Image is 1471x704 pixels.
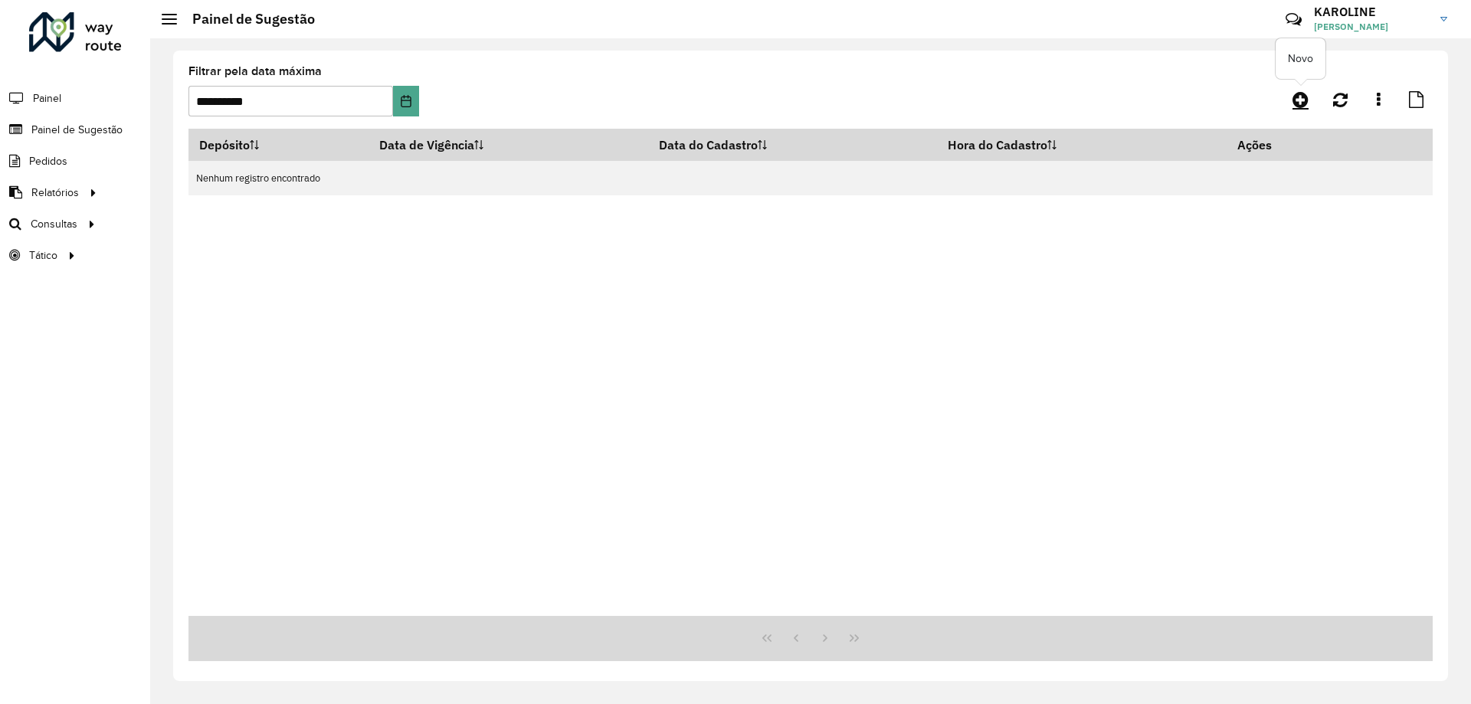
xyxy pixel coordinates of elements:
span: Pedidos [29,153,67,169]
button: Choose Date [393,86,418,116]
span: Painel [33,90,61,106]
span: Relatórios [31,185,79,201]
a: Contato Rápido [1277,3,1310,36]
div: Novo [1276,38,1325,79]
th: Ações [1227,129,1319,161]
span: Tático [29,247,57,264]
span: [PERSON_NAME] [1314,20,1429,34]
span: Consultas [31,216,77,232]
td: Nenhum registro encontrado [188,161,1433,195]
label: Filtrar pela data máxima [188,62,322,80]
span: Painel de Sugestão [31,122,123,138]
th: Depósito [188,129,369,161]
th: Hora do Cadastro [937,129,1227,161]
h3: KAROLINE [1314,5,1429,19]
h2: Painel de Sugestão [177,11,315,28]
th: Data do Cadastro [649,129,937,161]
th: Data de Vigência [369,129,649,161]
